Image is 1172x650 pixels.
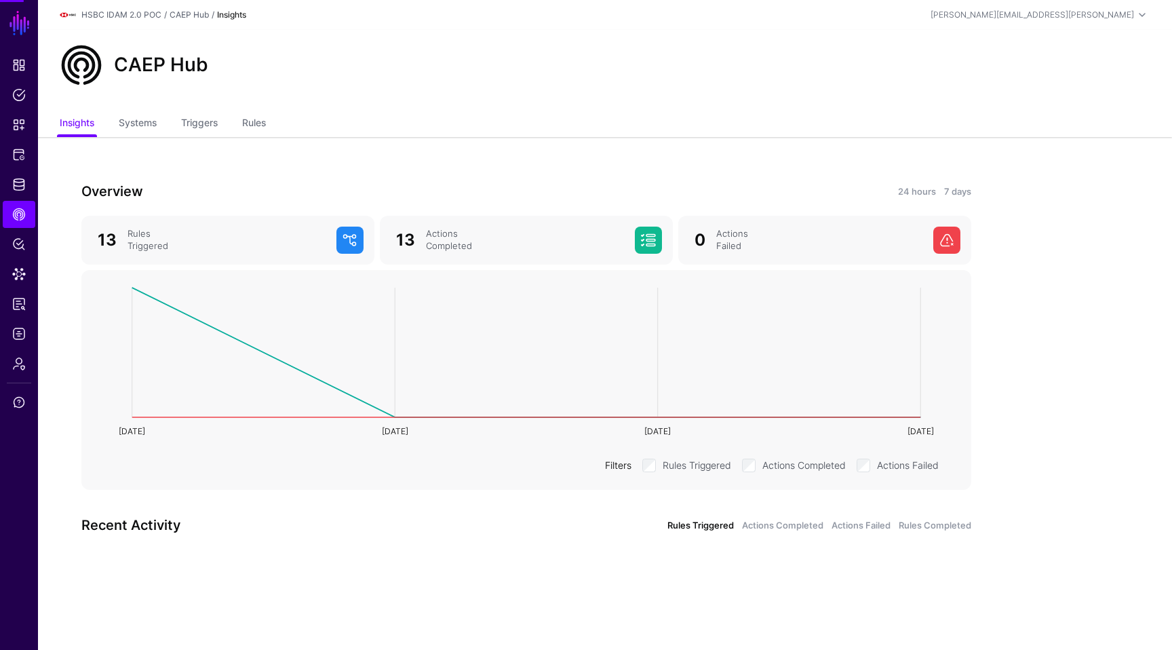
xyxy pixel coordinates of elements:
[3,52,35,79] a: Dashboard
[3,290,35,318] a: Reports
[931,9,1134,21] div: [PERSON_NAME][EMAIL_ADDRESS][PERSON_NAME]
[161,9,170,21] div: /
[12,88,26,102] span: Policies
[217,9,246,20] strong: Insights
[3,141,35,168] a: Protected Systems
[3,231,35,258] a: Policy Lens
[119,426,145,436] text: [DATE]
[12,178,26,191] span: Identity Data Fabric
[181,111,218,137] a: Triggers
[667,519,734,533] a: Rules Triggered
[114,54,208,77] h2: CAEP Hub
[98,230,117,250] span: 13
[12,58,26,72] span: Dashboard
[3,350,35,377] a: Admin
[81,180,518,202] h3: Overview
[122,228,331,252] div: Rules Triggered
[644,426,671,436] text: [DATE]
[907,426,934,436] text: [DATE]
[832,519,891,533] a: Actions Failed
[695,230,705,250] span: 0
[600,458,637,472] div: Filters
[242,111,266,137] a: Rules
[898,185,936,199] a: 24 hours
[60,7,76,23] img: svg+xml;base64,PD94bWwgdmVyc2lvbj0iMS4wIiBlbmNvZGluZz0idXRmLTgiPz4NCjwhLS0gR2VuZXJhdG9yOiBBZG9iZS...
[12,267,26,281] span: Data Lens
[12,237,26,251] span: Policy Lens
[899,519,971,533] a: Rules Completed
[3,320,35,347] a: Logs
[81,514,518,536] h3: Recent Activity
[12,396,26,409] span: Support
[3,111,35,138] a: Snippets
[663,456,731,472] label: Rules Triggered
[12,148,26,161] span: Protected Systems
[12,208,26,221] span: CAEP Hub
[3,81,35,109] a: Policies
[3,201,35,228] a: CAEP Hub
[742,519,823,533] a: Actions Completed
[762,456,846,472] label: Actions Completed
[8,8,31,38] a: SGNL
[209,9,217,21] div: /
[711,228,928,252] div: Actions Failed
[81,9,161,20] a: HSBC IDAM 2.0 POC
[944,185,971,199] a: 7 days
[396,230,415,250] span: 13
[3,171,35,198] a: Identity Data Fabric
[12,118,26,132] span: Snippets
[12,357,26,370] span: Admin
[421,228,629,252] div: Actions Completed
[877,456,939,472] label: Actions Failed
[170,9,209,20] a: CAEP Hub
[12,297,26,311] span: Reports
[119,111,157,137] a: Systems
[60,111,94,137] a: Insights
[382,426,408,436] text: [DATE]
[12,327,26,341] span: Logs
[3,261,35,288] a: Data Lens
